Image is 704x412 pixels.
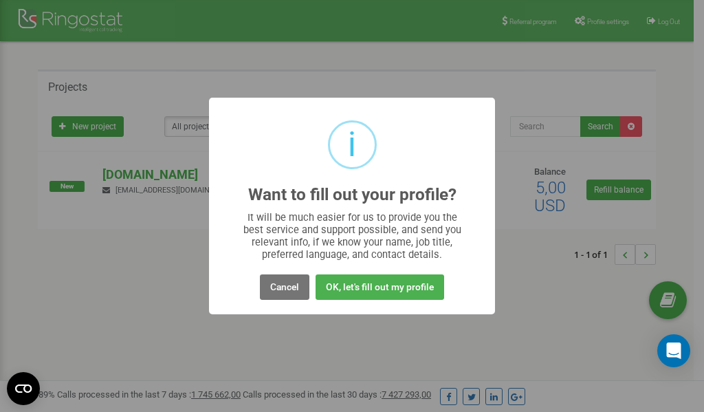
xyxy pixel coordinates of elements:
button: OK, let's fill out my profile [316,274,444,300]
button: Open CMP widget [7,372,40,405]
div: Open Intercom Messenger [657,334,690,367]
button: Cancel [260,274,309,300]
h2: Want to fill out your profile? [248,186,456,204]
div: It will be much easier for us to provide you the best service and support possible, and send you ... [236,211,468,261]
div: i [348,122,356,167]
